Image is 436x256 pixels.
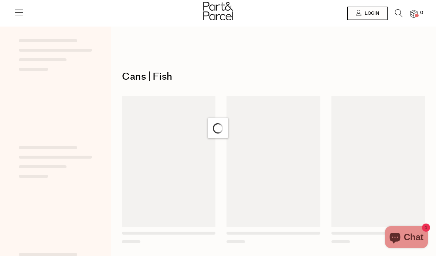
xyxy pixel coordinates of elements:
[122,68,425,85] h1: Cans | Fish
[203,2,233,20] img: Part&Parcel
[418,10,425,16] span: 0
[383,226,430,250] inbox-online-store-chat: Shopify online store chat
[363,10,379,17] span: Login
[410,10,418,18] a: 0
[347,7,388,20] a: Login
